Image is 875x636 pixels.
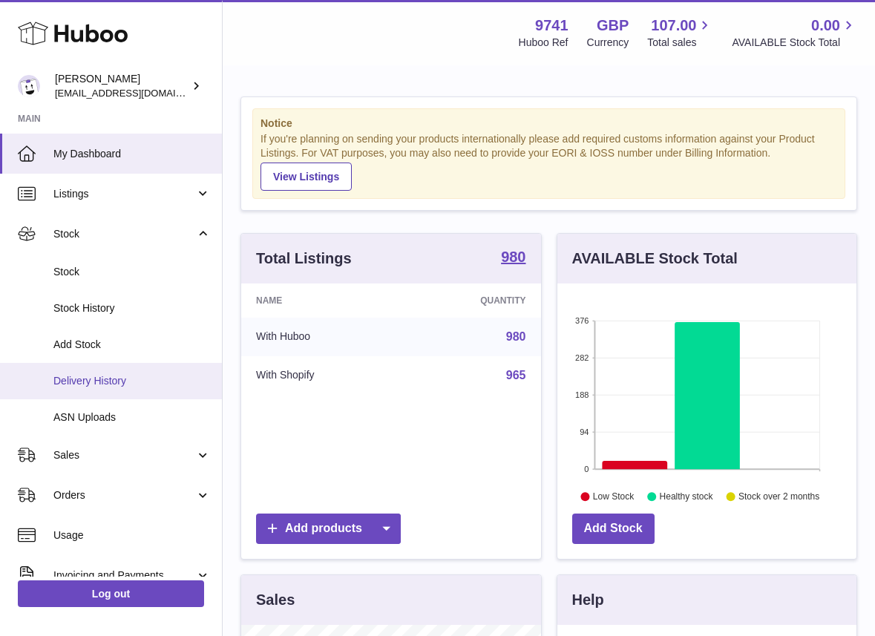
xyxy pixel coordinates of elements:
[53,528,211,542] span: Usage
[659,491,713,502] text: Healthy stock
[53,374,211,388] span: Delivery History
[584,465,589,473] text: 0
[651,16,696,36] span: 107.00
[18,580,204,607] a: Log out
[732,36,857,50] span: AVAILABLE Stock Total
[597,16,629,36] strong: GBP
[519,36,568,50] div: Huboo Ref
[572,514,655,544] a: Add Stock
[53,568,195,583] span: Invoicing and Payments
[501,249,525,264] strong: 980
[592,491,634,502] text: Low Stock
[256,590,295,610] h3: Sales
[18,75,40,97] img: aaronconwaysbo@gmail.com
[580,427,589,436] text: 94
[256,514,401,544] a: Add products
[732,16,857,50] a: 0.00 AVAILABLE Stock Total
[572,590,604,610] h3: Help
[260,163,352,191] a: View Listings
[53,448,195,462] span: Sales
[260,132,837,190] div: If you're planning on sending your products internationally please add required customs informati...
[738,491,819,502] text: Stock over 2 months
[575,353,589,362] text: 282
[403,283,541,318] th: Quantity
[55,87,218,99] span: [EMAIL_ADDRESS][DOMAIN_NAME]
[241,356,403,395] td: With Shopify
[647,16,713,50] a: 107.00 Total sales
[506,369,526,381] a: 965
[241,283,403,318] th: Name
[506,330,526,343] a: 980
[575,390,589,399] text: 188
[587,36,629,50] div: Currency
[53,410,211,424] span: ASN Uploads
[53,338,211,352] span: Add Stock
[256,249,352,269] h3: Total Listings
[53,147,211,161] span: My Dashboard
[647,36,713,50] span: Total sales
[501,249,525,267] a: 980
[53,301,211,315] span: Stock History
[53,488,195,502] span: Orders
[53,227,195,241] span: Stock
[53,187,195,201] span: Listings
[260,117,837,131] strong: Notice
[55,72,189,100] div: [PERSON_NAME]
[53,265,211,279] span: Stock
[811,16,840,36] span: 0.00
[241,318,403,356] td: With Huboo
[575,316,589,325] text: 376
[535,16,568,36] strong: 9741
[572,249,738,269] h3: AVAILABLE Stock Total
